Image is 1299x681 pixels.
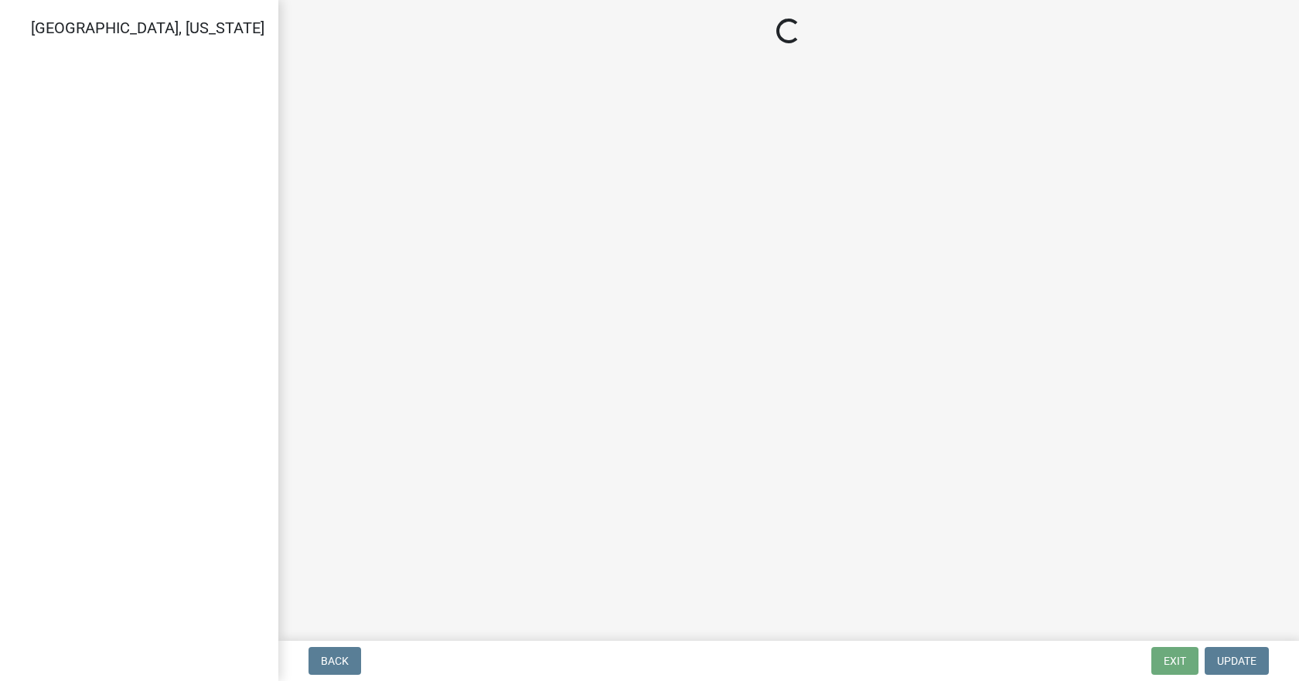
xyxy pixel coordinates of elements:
[1205,647,1269,675] button: Update
[1217,655,1256,667] span: Update
[321,655,349,667] span: Back
[309,647,361,675] button: Back
[31,19,264,37] span: [GEOGRAPHIC_DATA], [US_STATE]
[1151,647,1198,675] button: Exit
